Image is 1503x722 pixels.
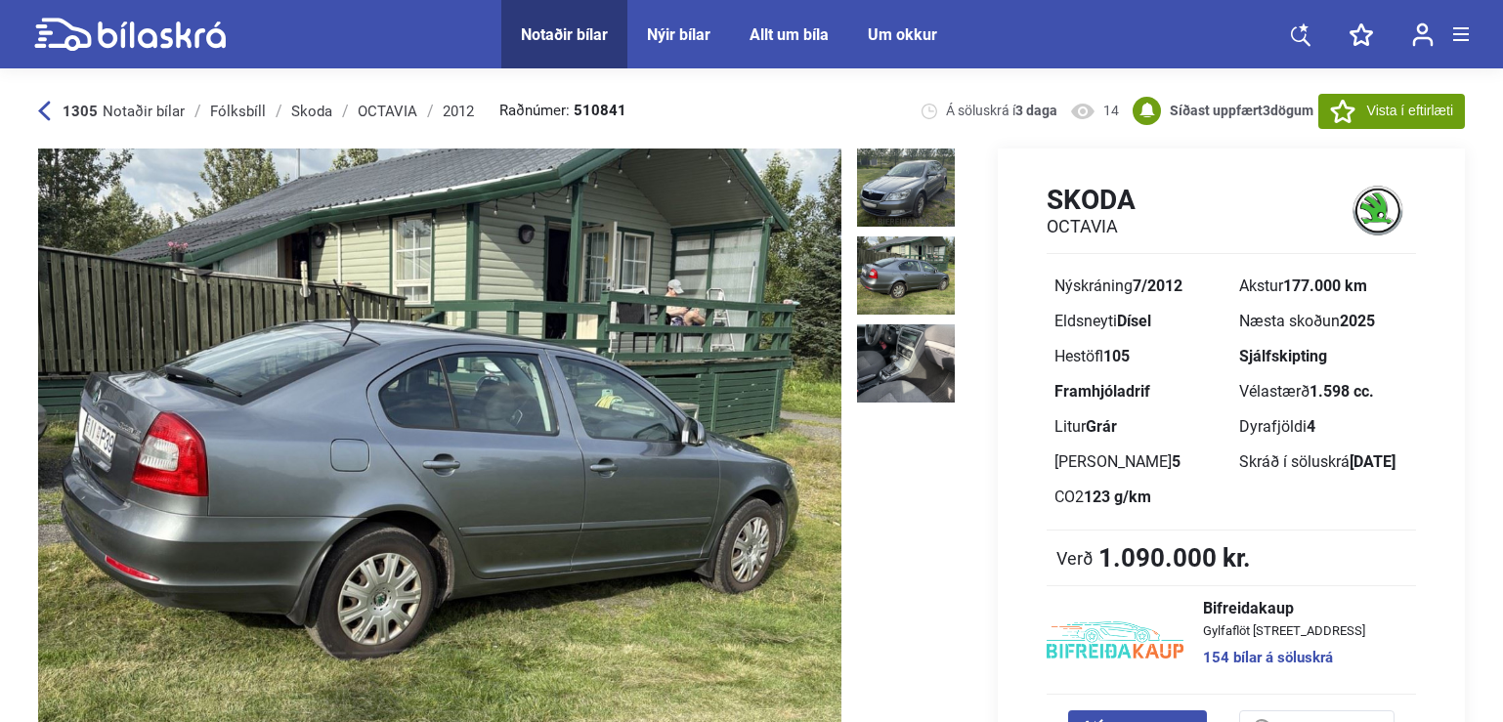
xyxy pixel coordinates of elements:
a: Allt um bíla [750,25,829,44]
img: logo Skoda OCTAVIA [1340,183,1416,238]
a: Nýir bílar [647,25,710,44]
div: 2012 [443,104,474,119]
b: 105 [1103,347,1130,365]
img: 1754387675_3513880871552484900_26687647786753932.jpg [857,324,955,403]
b: 177.000 km [1283,276,1367,295]
b: 4 [1307,417,1315,436]
div: [PERSON_NAME] [1054,454,1224,470]
b: Grár [1086,417,1117,436]
a: 154 bílar á söluskrá [1203,651,1365,665]
b: 510841 [574,104,626,118]
b: 7/2012 [1133,276,1182,295]
div: Vélastærð [1239,384,1408,400]
img: 1754387674_3093008239196322461_26687646941610914.jpg [857,149,955,227]
b: 123 g/km [1084,488,1151,506]
a: Notaðir bílar [521,25,608,44]
b: 2025 [1340,312,1375,330]
div: Fólksbíll [210,104,266,119]
b: Síðast uppfært dögum [1170,103,1313,118]
div: Dyrafjöldi [1239,419,1408,435]
h1: Skoda [1047,184,1136,216]
div: Hestöfl [1054,349,1224,364]
div: Akstur [1239,278,1408,294]
span: Gylfaflöt [STREET_ADDRESS] [1203,624,1365,637]
b: 5 [1172,452,1181,471]
span: Á söluskrá í [946,102,1057,120]
b: [DATE] [1350,452,1396,471]
b: Framhjóladrif [1054,382,1150,401]
a: Um okkur [868,25,937,44]
b: 1.090.000 kr. [1098,545,1251,571]
h2: OCTAVIA [1047,216,1136,237]
span: 14 [1103,102,1119,120]
img: 1754387674_1514773544131392471_26687647372648475.jpg [857,236,955,315]
div: Nýskráning [1054,278,1224,294]
span: 3 [1263,103,1270,118]
b: Dísel [1117,312,1151,330]
img: user-login.svg [1412,22,1434,47]
span: Vista í eftirlæti [1367,101,1453,121]
span: Raðnúmer: [499,104,626,118]
b: Sjálfskipting [1239,347,1327,365]
span: Verð [1056,548,1094,568]
div: Næsta skoðun [1239,314,1408,329]
span: Notaðir bílar [103,103,185,120]
div: CO2 [1054,489,1224,505]
div: Skráð í söluskrá [1239,454,1408,470]
b: 1305 [63,103,98,120]
b: 1.598 cc. [1310,382,1374,401]
b: 3 daga [1015,103,1057,118]
div: Litur [1054,419,1224,435]
span: Bifreidakaup [1203,601,1365,616]
div: Eldsneyti [1054,314,1224,329]
div: OCTAVIA [358,104,417,119]
div: Skoda [291,104,332,119]
button: Vista í eftirlæti [1318,94,1465,129]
